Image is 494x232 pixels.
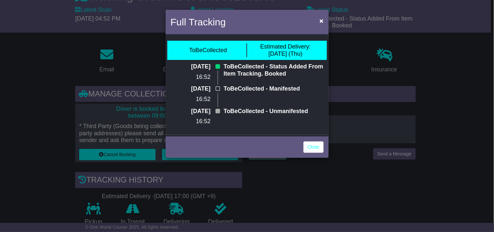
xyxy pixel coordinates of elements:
a: Close [303,141,324,153]
p: ToBeCollected - Manifested [224,85,324,93]
p: 16:52 [171,118,211,125]
span: × [319,17,323,24]
span: Estimated Delivery: [260,43,311,50]
p: [DATE] [171,108,211,115]
p: ToBeCollected - Status Added From Item Tracking. Booked [224,63,324,77]
p: 16:52 [171,96,211,103]
p: 16:52 [171,74,211,81]
div: ToBeCollected [189,47,227,54]
h4: Full Tracking [171,15,226,29]
p: [DATE] [171,85,211,93]
p: [DATE] [171,63,211,70]
div: [DATE] (Thu) [260,43,311,57]
button: Close [316,14,327,27]
p: ToBeCollected - Unmanifested [224,108,324,115]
